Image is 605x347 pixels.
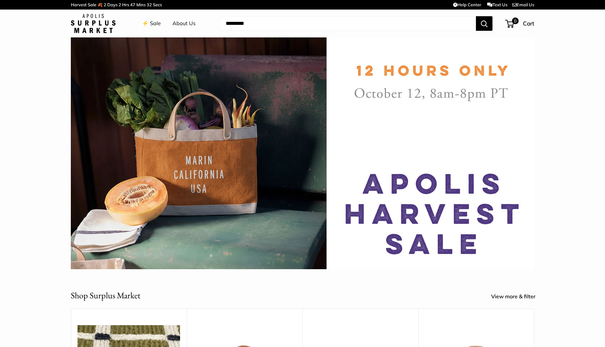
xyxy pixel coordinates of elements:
[172,19,196,28] a: About Us
[142,19,161,28] a: ⚡️ Sale
[453,2,481,7] a: Help Center
[71,289,140,302] h2: Shop Surplus Market
[122,2,129,7] span: Hrs
[220,16,476,31] input: Search...
[506,18,534,29] a: 0 Cart
[476,16,492,31] button: Search
[153,2,162,7] span: Secs
[71,14,116,33] img: Apolis: Surplus Market
[512,2,534,7] a: Email Us
[523,20,534,27] span: Cart
[118,2,121,7] span: 2
[487,2,507,7] a: Text Us
[147,2,152,7] span: 32
[104,2,106,7] span: 2
[136,2,146,7] span: Mins
[512,18,519,24] span: 0
[107,2,117,7] span: Days
[491,292,543,302] a: View more & filter
[130,2,135,7] span: 47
